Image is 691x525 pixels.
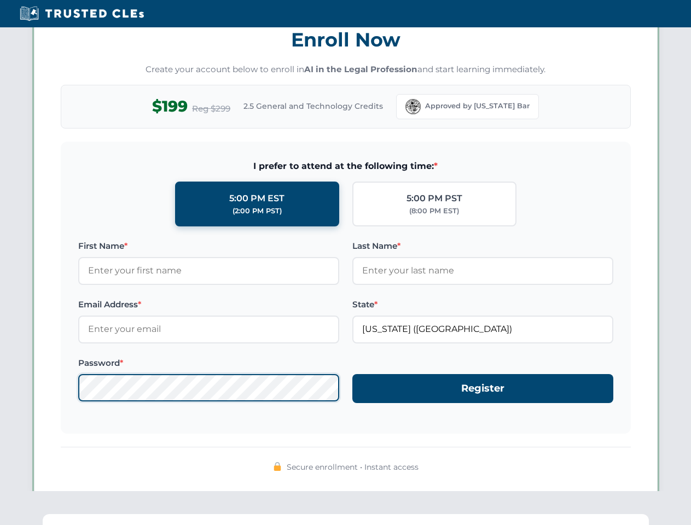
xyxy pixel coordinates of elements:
[78,357,339,370] label: Password
[352,298,613,311] label: State
[16,5,147,22] img: Trusted CLEs
[352,316,613,343] input: Florida (FL)
[243,100,383,112] span: 2.5 General and Technology Credits
[78,257,339,284] input: Enter your first name
[192,102,230,115] span: Reg $299
[78,159,613,173] span: I prefer to attend at the following time:
[78,240,339,253] label: First Name
[152,94,188,119] span: $199
[405,99,421,114] img: Florida Bar
[78,316,339,343] input: Enter your email
[229,191,284,206] div: 5:00 PM EST
[233,206,282,217] div: (2:00 PM PST)
[409,206,459,217] div: (8:00 PM EST)
[352,240,613,253] label: Last Name
[61,22,631,57] h3: Enroll Now
[304,64,417,74] strong: AI in the Legal Profession
[78,298,339,311] label: Email Address
[425,101,530,112] span: Approved by [US_STATE] Bar
[287,461,419,473] span: Secure enrollment • Instant access
[273,462,282,471] img: 🔒
[352,374,613,403] button: Register
[61,63,631,76] p: Create your account below to enroll in and start learning immediately.
[407,191,462,206] div: 5:00 PM PST
[352,257,613,284] input: Enter your last name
